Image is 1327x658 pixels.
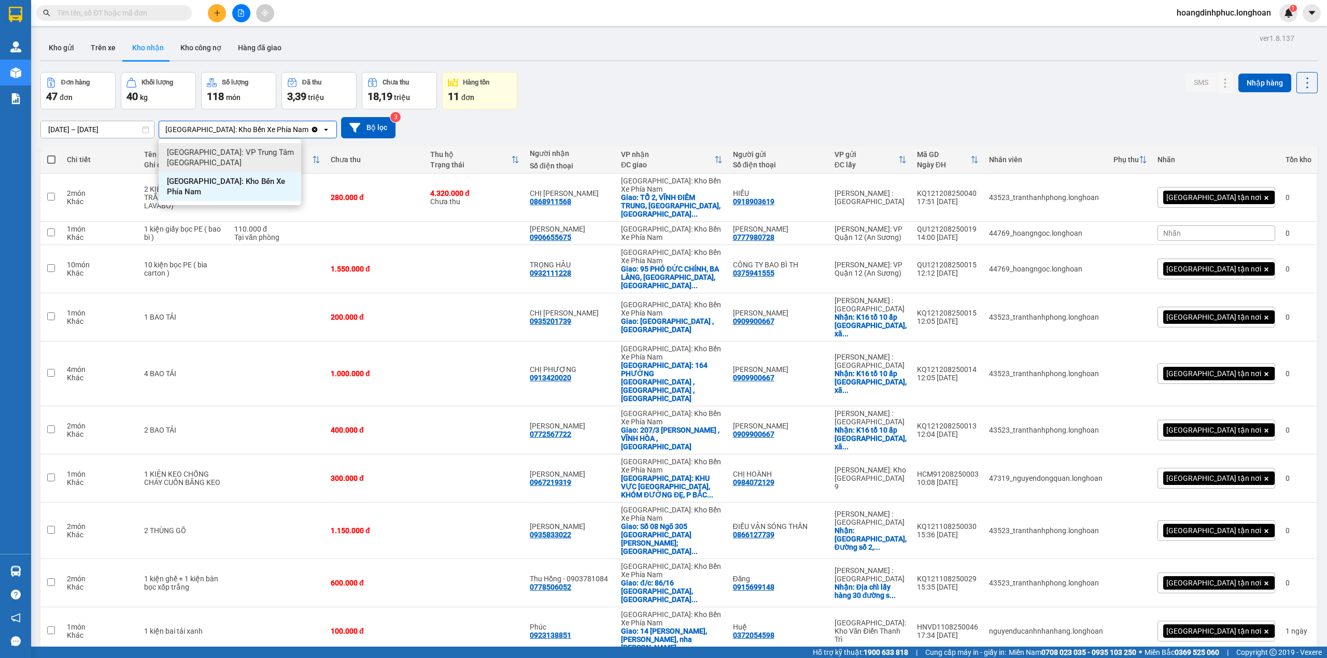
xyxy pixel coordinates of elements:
div: Giao: 95 PHÓ ĐỨC CHÍNH, BA LÀNG, VĨNH PHƯỚC, NHA TRANG, KHÁNH HÒA [621,265,723,290]
div: QU121208250019 [917,225,979,233]
div: 44769_hoangngoc.longhoan [989,265,1103,273]
button: Trên xe [82,35,124,60]
div: Khối lượng [142,79,173,86]
span: món [226,93,241,102]
div: Người gửi [733,150,824,159]
strong: 0708 023 035 - 0935 103 250 [1041,648,1136,656]
div: 1 món [67,623,133,631]
div: KQ121208250015 [917,309,979,317]
button: Kho công nợ [172,35,230,60]
span: ... [842,330,849,338]
span: ... [676,643,683,652]
div: Mã GD [917,150,970,159]
img: warehouse-icon [10,41,21,52]
input: Tìm tên, số ĐT hoặc mã đơn [57,7,179,19]
div: KQ121208250014 [917,365,979,374]
div: 1 kiện ghế + 1 kiện bàn bọc xốp trắng [144,575,224,591]
div: Huệ [733,623,824,631]
span: file-add [237,9,245,17]
div: ĐIỀU VẬN SÓNG THẦN [733,522,824,531]
div: Khác [67,531,133,539]
button: Hàng đã giao [230,35,290,60]
div: Nhãn [1157,155,1275,164]
div: [GEOGRAPHIC_DATA]: Kho Bến Xe Phía Nam [621,610,723,627]
img: warehouse-icon [10,67,21,78]
div: 0935201739 [530,317,571,325]
div: TRỌNG HẬU [530,261,611,269]
span: 3,39 [287,90,306,103]
div: Đã thu [302,79,321,86]
div: 10 kiện bọc PE ( bìa carton ) [144,261,224,277]
div: 0 [1286,193,1311,202]
div: Khác [67,197,133,206]
button: Khối lượng40kg [121,72,196,109]
span: Miền Nam [1009,647,1136,658]
div: 400.000 đ [331,426,420,434]
div: 0866127739 [733,531,774,539]
div: 100.000 đ [331,627,420,635]
div: Giao: đ/c: 86/16 đường Bắc Sơn, Phường Bắc Nha Trang (Vĩnh Hải cũ), Khánh Hoà [621,579,723,604]
div: Giao: 78 PHƯỜNG PHƯƠNG SÀI , TP NHA TRANG [621,317,723,334]
div: Chưa thu [383,79,409,86]
div: ver 1.8.137 [1260,33,1294,44]
div: Trạng thái [430,161,511,169]
input: Select a date range. [41,121,154,138]
span: 40 [126,90,138,103]
span: Hỗ trợ kỹ thuật: [813,647,908,658]
div: [GEOGRAPHIC_DATA]: Kho Bến Xe Phía Nam [621,301,723,317]
th: Toggle SortBy [425,146,525,174]
div: Khác [67,374,133,382]
div: ANH BẢO [733,309,824,317]
img: logo-vxr [9,7,22,22]
div: HOÀNG HẰNG [530,422,611,430]
div: 2 món [67,422,133,430]
div: Giao: Số 08 Ngõ 305 Đường Lê Hồng Phong; Phường Phước Hải; Tp. Nha Trang [621,522,723,555]
div: 0372054598 [733,631,774,639]
div: 1 món [67,309,133,317]
button: Đơn hàng47đơn [40,72,116,109]
div: 4.320.000 đ [430,189,519,197]
div: 110.000 đ [234,225,320,233]
span: đơn [461,93,474,102]
div: 1 BAO TẢI [144,313,224,321]
sup: 3 [390,112,401,122]
div: [GEOGRAPHIC_DATA]: Kho Bến Xe Phía Nam [621,562,723,579]
div: Tồn kho [1286,155,1311,164]
span: [GEOGRAPHIC_DATA] tận nơi [1166,526,1261,535]
div: Nhân viên [989,155,1103,164]
span: plus [214,9,221,17]
span: 11 [448,90,459,103]
div: Đăng [733,575,824,583]
div: 12:04 [DATE] [917,430,979,438]
div: 0 [1286,369,1311,378]
div: 1 kiện giấy bọc PE ( bao bì ) [144,225,224,241]
span: hoangdinhphuc.longhoan [1168,6,1279,19]
span: | [1227,647,1229,658]
div: [PERSON_NAME] : [GEOGRAPHIC_DATA] [835,510,907,526]
button: SMS [1185,73,1217,92]
div: [GEOGRAPHIC_DATA]: Kho Bến Xe Phía Nam [165,124,308,135]
input: Selected Nha Trang: Kho Bến Xe Phía Nam. [309,124,310,135]
div: KQ121108250029 [917,575,979,583]
div: 0909900667 [733,317,774,325]
div: Số lượng [222,79,248,86]
svg: Clear value [310,125,319,134]
span: [GEOGRAPHIC_DATA] tận nơi [1166,578,1261,588]
div: 0932111228 [530,269,571,277]
span: search [43,9,50,17]
th: Toggle SortBy [912,146,984,174]
div: ANH BẢO [733,422,824,430]
div: CHỊ PHƯỢNG [530,365,611,374]
div: [GEOGRAPHIC_DATA]: Kho Bến Xe Phía Nam [621,225,723,241]
strong: 0369 525 060 [1175,648,1219,656]
div: VP gửi [835,150,898,159]
div: 14:00 [DATE] [917,233,979,241]
div: 0 [1286,526,1311,535]
div: Ngày ĐH [917,161,970,169]
div: Số điện thoại [530,162,611,170]
div: LÊ THANH TIN [530,225,611,233]
div: 0918903619 [733,197,774,206]
span: question-circle [11,590,21,599]
div: ANH BẢO [733,365,824,374]
div: 0868911568 [530,197,571,206]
